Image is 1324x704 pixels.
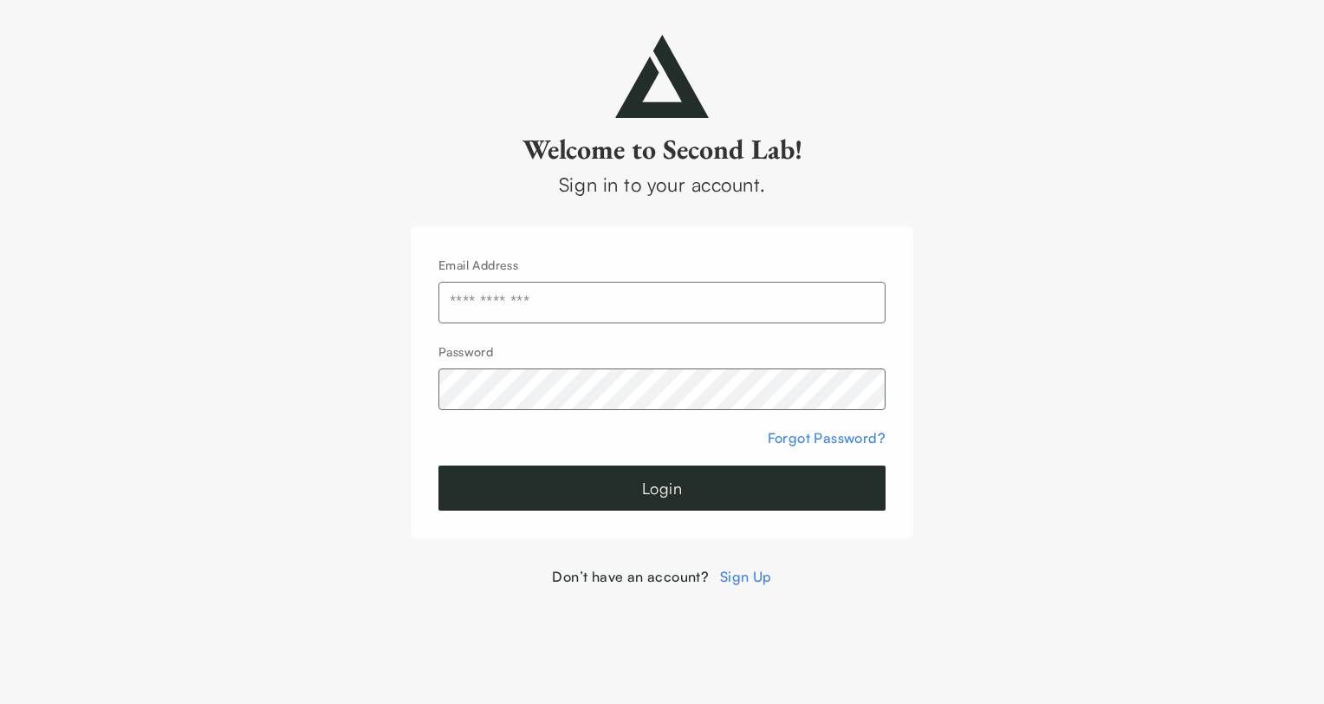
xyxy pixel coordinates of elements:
button: Login [438,466,886,511]
a: Sign Up [720,568,772,585]
label: Email Address [438,257,518,272]
a: Forgot Password? [768,429,886,447]
h2: Welcome to Second Lab! [411,132,913,166]
img: secondlab-logo [615,35,709,118]
div: Sign in to your account. [411,170,913,199]
label: Password [438,344,493,359]
div: Don’t have an account? [411,566,913,587]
